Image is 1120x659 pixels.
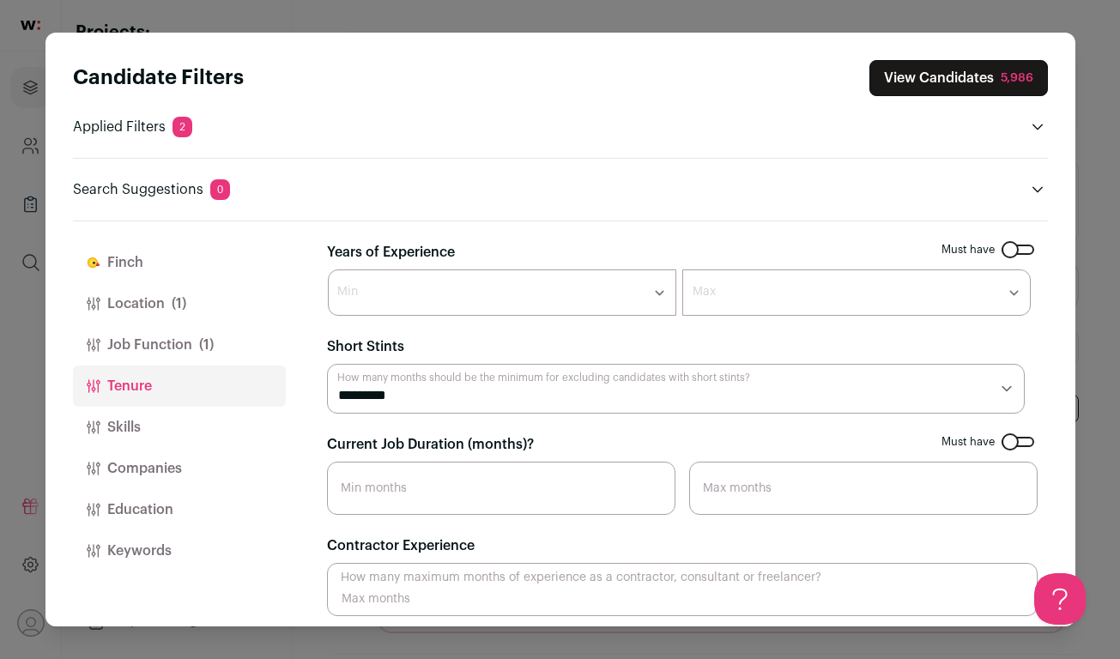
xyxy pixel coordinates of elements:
strong: Candidate Filters [73,68,244,88]
div: 5,986 [1001,70,1033,87]
button: Companies [73,448,286,489]
input: Max months [689,462,1038,515]
button: Education [73,489,286,530]
button: Close search preferences [869,60,1048,96]
button: Skills [73,407,286,448]
label: Current Job Duration (months)? [327,434,534,455]
span: (1) [172,293,186,314]
span: Must have [941,243,995,257]
span: (1) [199,335,214,355]
label: Short Stints [327,336,404,357]
input: Min months [327,462,675,515]
p: Search Suggestions [73,179,230,200]
span: 0 [210,179,230,200]
span: 2 [173,117,192,137]
iframe: Help Scout Beacon - Open [1034,573,1086,625]
button: Finch [73,242,286,283]
label: Contractor Experience [327,535,475,556]
button: Keywords [73,530,286,571]
button: Job Function(1) [73,324,286,366]
input: Max months [327,563,1038,616]
button: Open applied filters [1027,117,1048,137]
span: Must have [941,435,995,449]
label: Max [693,283,716,300]
label: Years of Experience [327,242,455,263]
button: Tenure [73,366,286,407]
label: Min [337,283,358,300]
button: Location(1) [73,283,286,324]
p: Applied Filters [73,117,192,137]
